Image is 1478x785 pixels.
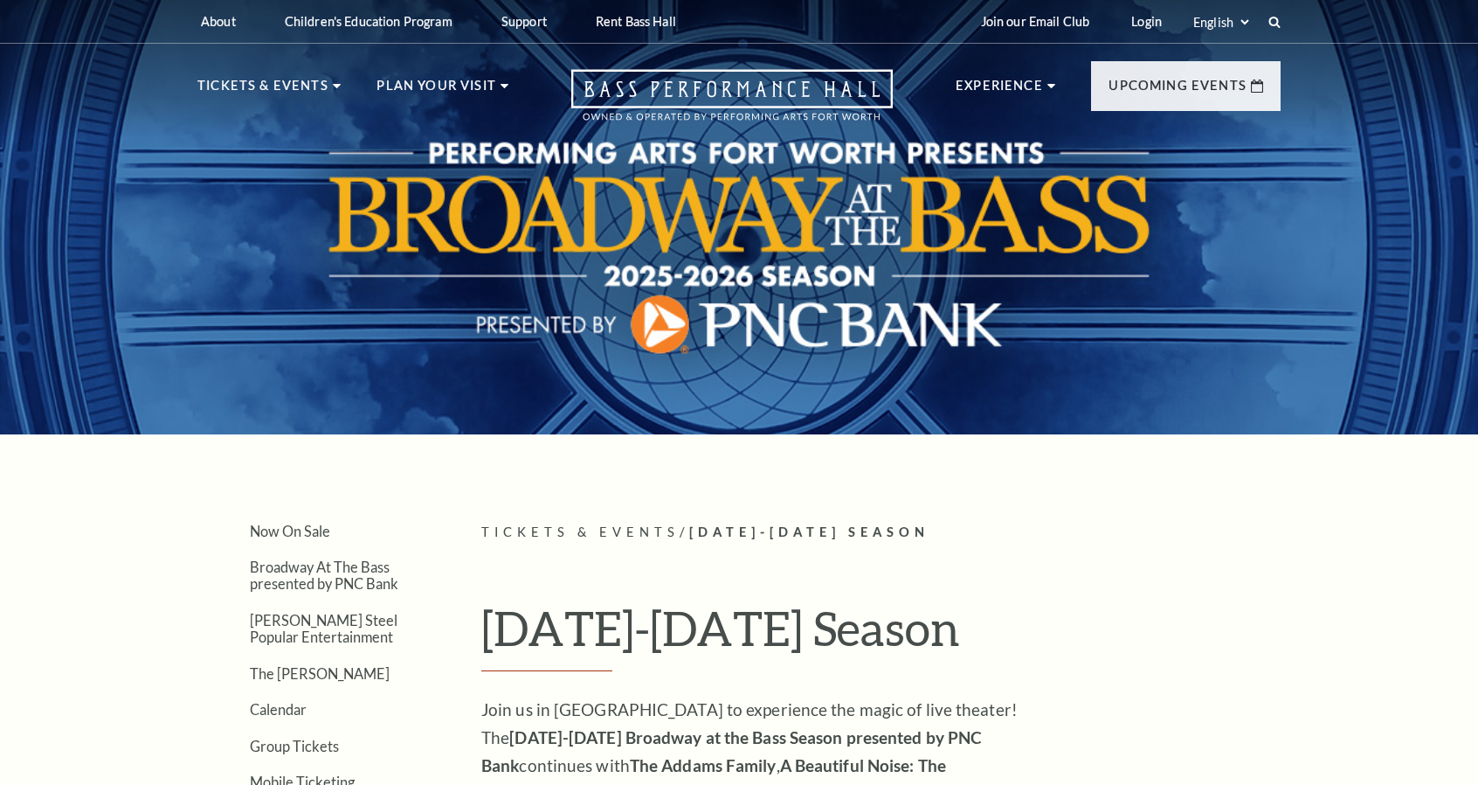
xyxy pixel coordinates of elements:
p: Children's Education Program [285,14,452,29]
p: / [481,522,1281,544]
a: Calendar [250,701,307,718]
p: Tickets & Events [197,75,328,107]
a: Broadway At The Bass presented by PNC Bank [250,559,398,592]
span: [DATE]-[DATE] Season [689,524,929,539]
p: About [201,14,236,29]
span: Tickets & Events [481,524,680,539]
a: The [PERSON_NAME] [250,665,390,682]
p: Plan Your Visit [376,75,496,107]
strong: The Addams Family [630,755,777,775]
a: Group Tickets [250,738,339,754]
p: Rent Bass Hall [596,14,676,29]
select: Select: [1190,14,1252,31]
p: Experience [956,75,1043,107]
p: Upcoming Events [1108,75,1247,107]
a: [PERSON_NAME] Steel Popular Entertainment [250,612,397,645]
strong: [DATE]-[DATE] Broadway at the Bass Season presented by PNC Bank [481,727,982,775]
p: Support [501,14,547,29]
h1: [DATE]-[DATE] Season [481,600,1281,671]
a: Now On Sale [250,523,330,539]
